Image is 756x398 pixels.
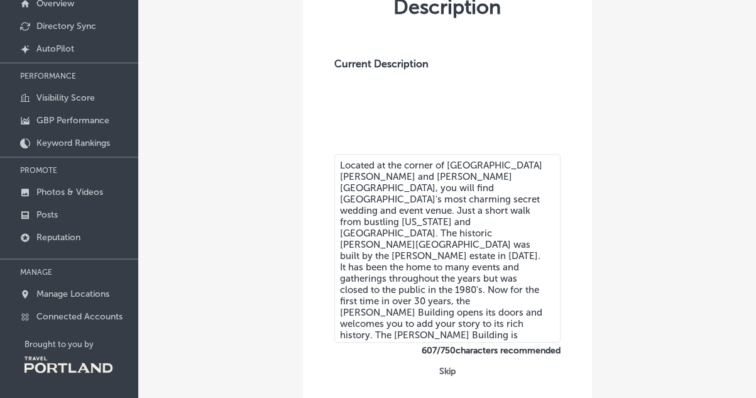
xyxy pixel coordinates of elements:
p: Keyword Rankings [36,138,110,148]
p: Directory Sync [36,21,96,31]
p: GBP Performance [36,115,109,126]
img: Travel Portland [25,357,112,373]
p: AutoPilot [36,43,74,54]
button: Skip [436,365,459,377]
p: Connected Accounts [36,311,123,322]
label: Current Description [334,58,429,154]
p: Manage Locations [36,289,109,299]
p: Reputation [36,232,80,243]
p: Photos & Videos [36,187,103,197]
label: 607 / 750 characters recommended [334,345,561,356]
p: Visibility Score [36,92,95,103]
textarea: Located at the corner of [GEOGRAPHIC_DATA][PERSON_NAME] and [PERSON_NAME][GEOGRAPHIC_DATA], you w... [334,154,561,343]
p: Posts [36,209,58,220]
p: Brought to you by [25,340,138,349]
